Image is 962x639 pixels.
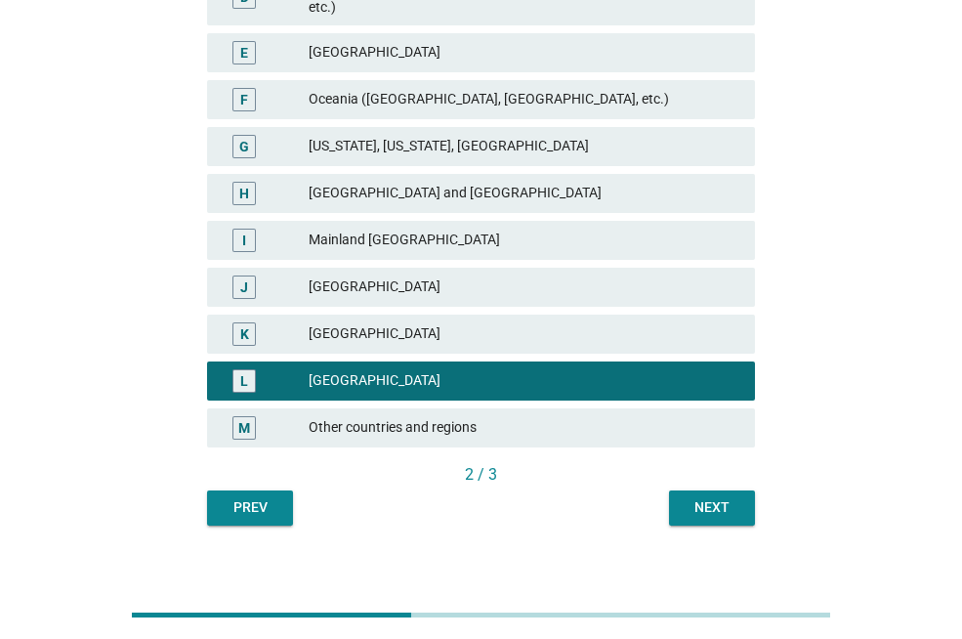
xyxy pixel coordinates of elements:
div: Oceania ([GEOGRAPHIC_DATA], [GEOGRAPHIC_DATA], etc.) [309,88,739,111]
div: Mainland [GEOGRAPHIC_DATA] [309,229,739,252]
div: K [240,323,249,344]
div: 2 / 3 [207,463,755,487]
div: E [240,42,248,63]
div: I [242,230,246,250]
div: [GEOGRAPHIC_DATA] [309,322,739,346]
div: M [238,417,250,438]
div: [US_STATE], [US_STATE], [GEOGRAPHIC_DATA] [309,135,739,158]
button: Next [669,490,755,526]
div: [GEOGRAPHIC_DATA] and [GEOGRAPHIC_DATA] [309,182,739,205]
button: Prev [207,490,293,526]
div: H [239,183,249,203]
div: [GEOGRAPHIC_DATA] [309,41,739,64]
div: Prev [223,497,277,518]
div: J [240,277,248,297]
div: Next [685,497,739,518]
div: [GEOGRAPHIC_DATA] [309,276,739,299]
div: [GEOGRAPHIC_DATA] [309,369,739,393]
div: L [240,370,248,391]
div: Other countries and regions [309,416,739,440]
div: G [239,136,249,156]
div: F [240,89,248,109]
